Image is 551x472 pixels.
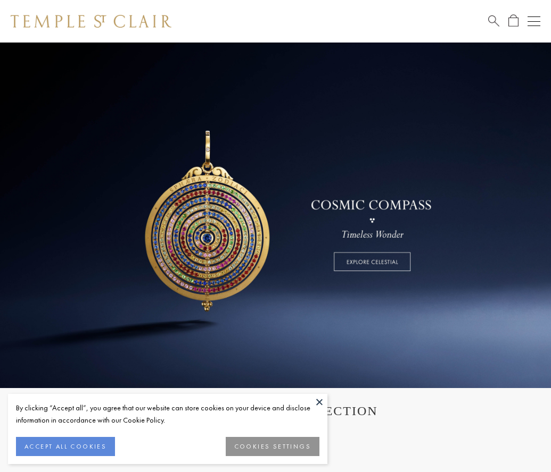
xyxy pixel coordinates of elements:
button: Open navigation [528,15,540,28]
img: Temple St. Clair [11,15,171,28]
button: COOKIES SETTINGS [226,437,319,456]
div: By clicking “Accept all”, you agree that our website can store cookies on your device and disclos... [16,402,319,426]
a: Search [488,14,499,28]
button: ACCEPT ALL COOKIES [16,437,115,456]
a: Open Shopping Bag [508,14,519,28]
